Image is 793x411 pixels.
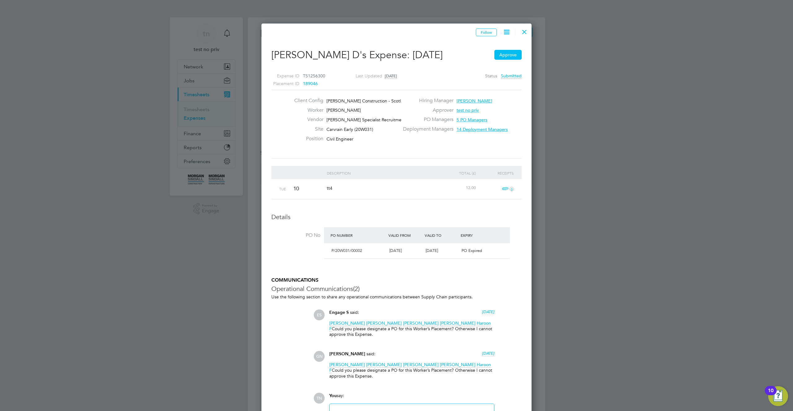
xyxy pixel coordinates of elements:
[426,248,438,253] span: [DATE]
[387,230,423,241] div: Valid From
[466,185,476,190] span: 12.00
[439,166,477,180] div: Total (£)
[768,391,773,399] div: 10
[326,127,373,132] span: Carvrain Early (20W031)
[325,166,440,180] div: Description
[303,81,318,86] span: 189046
[329,362,494,379] p: Could you please designate a PO for this Worker’s Placement? Otherwise I cannot approve this Expe...
[485,72,497,80] label: Status
[314,309,325,320] span: ES
[459,230,495,241] div: Expiry
[326,107,361,113] span: [PERSON_NAME]
[331,248,362,253] span: P/20W031/00002
[271,285,522,293] h3: Operational Communications
[401,107,453,114] label: Approver
[403,320,439,326] span: [PERSON_NAME]
[329,362,491,373] span: Haroon F
[329,320,365,326] span: [PERSON_NAME]
[366,320,402,326] span: [PERSON_NAME]
[326,117,421,123] span: [PERSON_NAME] Specialist Recruitment Limited
[457,127,508,132] span: 14 Deployment Managers
[289,116,323,123] label: Vendor
[329,320,494,337] p: Could you please designate a PO for this Worker’s Placement? Otherwise I cannot approve this Expe...
[389,248,402,253] span: [DATE]
[329,362,365,368] span: [PERSON_NAME]
[510,187,514,191] i: 0
[476,28,497,37] button: Follow
[494,50,522,60] button: Approve
[423,230,459,241] div: Valid To
[353,285,360,293] span: (2)
[413,49,443,61] span: [DATE]
[482,309,494,314] span: [DATE]
[329,320,491,332] span: Haroon F
[293,185,299,192] span: 10
[403,362,439,368] span: [PERSON_NAME]
[401,97,453,104] label: Hiring Manager
[440,362,475,368] span: [PERSON_NAME]
[385,73,397,79] span: [DATE]
[289,97,323,104] label: Client Config
[264,72,299,80] label: Expense ID
[271,232,320,239] label: PO No
[289,126,323,132] label: Site
[271,277,522,283] h5: COMMUNICATIONS
[289,107,323,114] label: Worker
[303,73,325,79] span: TS1256300
[271,213,522,221] h3: Details
[457,117,487,123] span: 5 PO Managers
[366,351,375,357] span: said:
[440,320,475,326] span: [PERSON_NAME]
[271,49,522,62] h2: [PERSON_NAME] D's Expense:
[314,351,325,362] span: GN
[457,98,492,104] span: [PERSON_NAME]
[329,310,349,315] span: Engage S
[350,309,359,315] span: said:
[264,80,299,88] label: Placement ID
[366,362,402,368] span: [PERSON_NAME]
[326,136,353,142] span: Civil Engineer
[329,230,387,241] div: PO Number
[347,72,382,80] label: Last Updated
[327,185,332,191] span: tt4
[462,248,482,253] span: PO Expired
[457,107,479,113] span: test no priv
[289,136,323,142] label: Position
[329,351,365,357] span: [PERSON_NAME]
[271,294,522,300] p: Use the following section to share any operational communications between Supply Chain participants.
[501,73,522,79] span: Submitted
[329,393,337,398] span: You
[279,186,286,191] span: Tue
[477,166,515,180] div: Receipts
[326,98,405,104] span: [PERSON_NAME] Construction - Scotl…
[482,351,494,356] span: [DATE]
[401,126,453,132] label: Deployment Managers
[329,393,494,404] div: say:
[401,116,453,123] label: PO Managers
[314,393,325,404] span: TN
[768,386,788,406] button: Open Resource Center, 10 new notifications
